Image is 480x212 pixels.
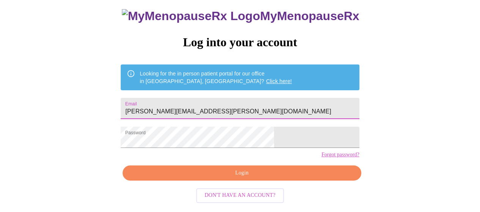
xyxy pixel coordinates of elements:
a: Forgot password? [321,152,359,158]
a: Click here! [266,78,292,84]
span: Don't have an account? [205,191,275,200]
h3: MyMenopauseRx [122,9,359,23]
h3: Log into your account [121,35,359,49]
div: Looking for the in person patient portal for our office in [GEOGRAPHIC_DATA], [GEOGRAPHIC_DATA]? [140,67,292,88]
a: Don't have an account? [194,192,286,198]
img: MyMenopauseRx Logo [122,9,260,23]
button: Don't have an account? [196,188,284,203]
button: Login [123,165,361,181]
span: Login [131,168,352,178]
